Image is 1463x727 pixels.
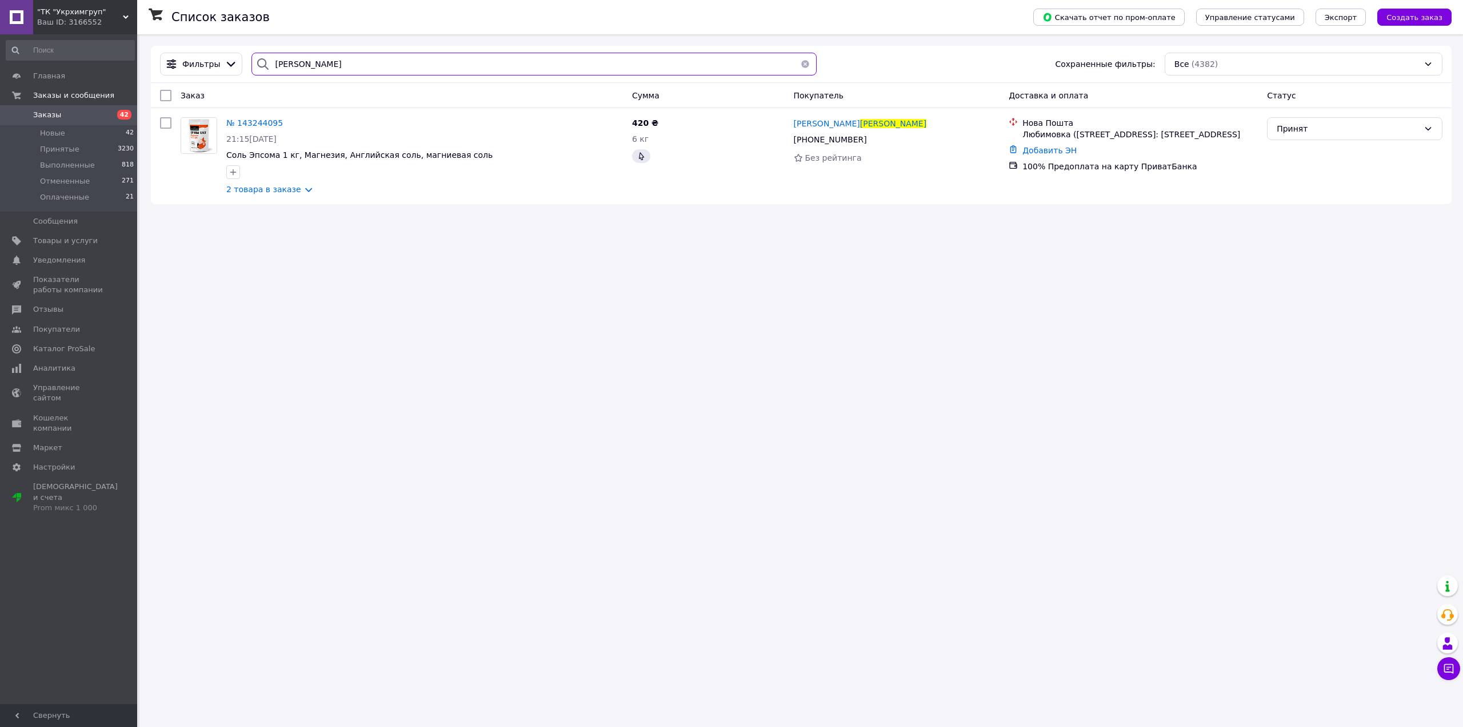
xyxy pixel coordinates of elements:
span: Покупатель [794,91,844,100]
span: Кошелек компании [33,413,106,434]
button: Чат с покупателем [1437,657,1460,680]
span: Принятые [40,144,79,154]
span: Сумма [632,91,659,100]
a: 2 товара в заказе [226,185,301,194]
span: Аналитика [33,363,75,374]
button: Экспорт [1316,9,1366,26]
a: [PERSON_NAME][PERSON_NAME] [794,118,927,129]
span: Уведомления [33,255,85,265]
span: [DEMOGRAPHIC_DATA] и счета [33,482,118,513]
span: Фильтры [182,58,220,70]
span: Показатели работы компании [33,275,106,295]
a: Добавить ЭН [1022,146,1077,155]
div: Ваш ID: 3166552 [37,17,137,27]
span: Маркет [33,443,62,453]
span: Экспорт [1325,13,1357,22]
span: Создать заказ [1386,13,1442,22]
div: Принят [1277,122,1419,135]
button: Создать заказ [1377,9,1452,26]
span: Каталог ProSale [33,344,95,354]
button: Управление статусами [1196,9,1304,26]
span: 21:15[DATE] [226,134,277,144]
span: Настройки [33,462,75,472]
span: Главная [33,71,65,81]
span: 42 [126,128,134,138]
input: Поиск по номеру заказа, ФИО покупателя, номеру телефона, Email, номеру накладной [251,53,816,76]
a: Создать заказ [1366,12,1452,21]
span: Новые [40,128,65,138]
span: [PHONE_NUMBER] [794,135,867,144]
a: Фото товару [181,117,217,154]
span: Статус [1267,91,1296,100]
span: 271 [122,176,134,186]
div: Prom микс 1 000 [33,503,118,513]
span: Заказ [181,91,205,100]
div: Любимовка ([STREET_ADDRESS]: [STREET_ADDRESS] [1022,129,1258,140]
span: 42 [117,110,131,120]
span: Заказы и сообщения [33,90,114,101]
span: Оплаченные [40,192,89,202]
span: 21 [126,192,134,202]
span: 420 ₴ [632,118,658,128]
a: Соль Эпсома 1 кг, Магнезия, Английская соль, магниевая соль [226,150,493,160]
button: Очистить [794,53,817,76]
span: Скачать отчет по пром-оплате [1042,12,1176,22]
span: Доставка и оплата [1009,91,1088,100]
span: Управление сайтом [33,383,106,403]
span: Сохраненные фильтры: [1055,58,1155,70]
span: Все [1174,58,1189,70]
span: Покупатели [33,324,80,335]
span: [PERSON_NAME] [860,119,926,128]
img: Фото товару [181,118,217,153]
span: 3230 [118,144,134,154]
span: [PERSON_NAME] [794,119,860,128]
span: 818 [122,160,134,170]
button: Скачать отчет по пром-оплате [1033,9,1185,26]
a: № 143244095 [226,118,283,128]
span: Заказы [33,110,61,120]
div: Нова Пошта [1022,117,1258,129]
h1: Список заказов [171,10,270,24]
span: 6 кг [632,134,649,144]
span: Товары и услуги [33,236,98,246]
span: Выполненные [40,160,95,170]
span: Отмененные [40,176,90,186]
span: Управление статусами [1205,13,1295,22]
span: Отзывы [33,304,63,315]
span: Без рейтинга [805,153,862,162]
span: Сообщения [33,216,78,227]
div: 100% Предоплата на карту ПриватБанка [1022,161,1258,172]
input: Поиск [6,40,135,61]
span: (4382) [1192,59,1218,69]
span: "ТК "Укрхимгруп" [37,7,123,17]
